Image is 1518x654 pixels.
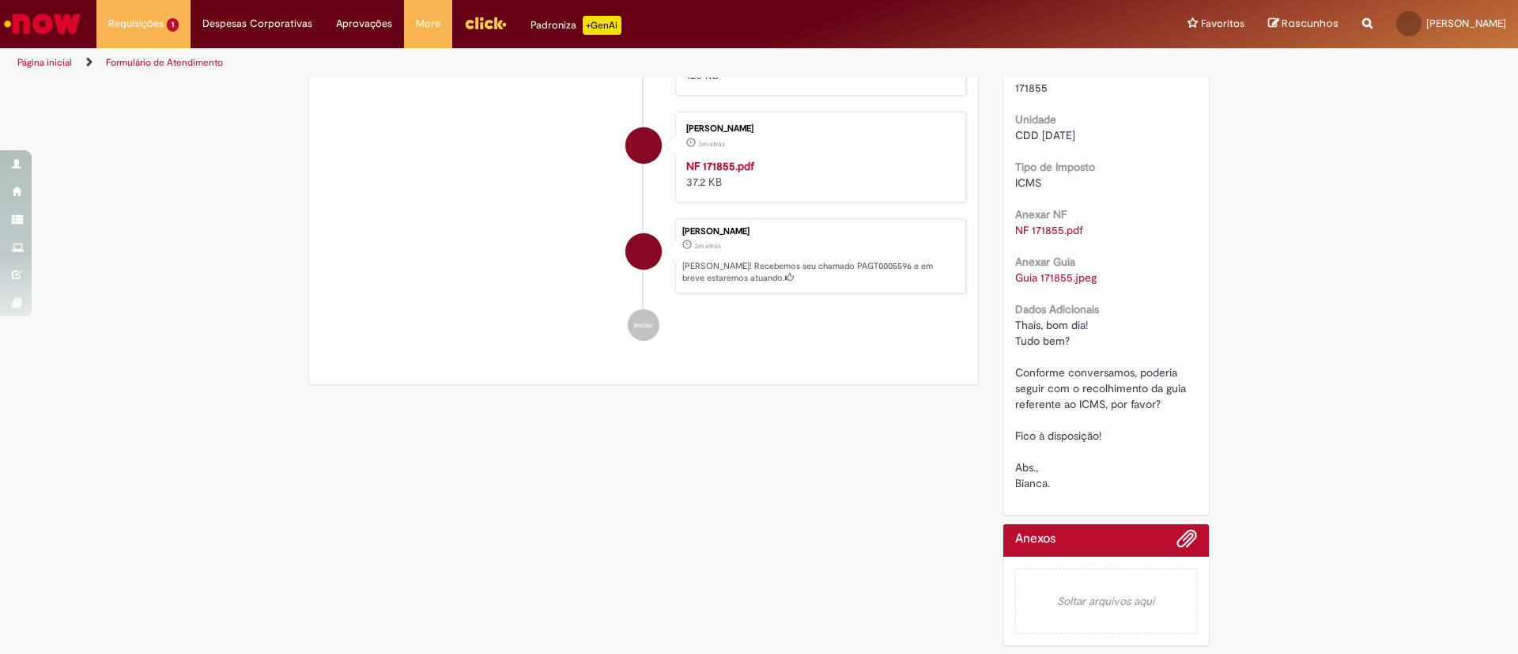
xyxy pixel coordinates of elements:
ul: Trilhas de página [12,48,1000,77]
button: Adicionar anexos [1176,528,1197,557]
span: Favoritos [1201,16,1244,32]
time: 01/10/2025 11:25:29 [698,139,725,149]
img: ServiceNow [2,8,83,40]
span: Aprovações [336,16,392,32]
div: 37.2 KB [686,158,950,190]
span: CDD [DATE] [1015,128,1075,142]
span: [PERSON_NAME] [1426,17,1506,30]
li: Bianca Barbosa Goncalves [321,218,966,294]
div: Bianca Barbosa Goncalves [625,127,662,164]
p: [PERSON_NAME]! Recebemos seu chamado PAGT0005596 e em breve estaremos atuando. [682,260,957,285]
b: Unidade [1015,112,1056,127]
p: +GenAi [583,16,621,35]
span: More [416,16,440,32]
span: Thais, bom dia! Tudo bem? Conforme conversamos, poderia seguir com o recolhimento da guia referen... [1015,318,1189,490]
span: ICMS [1015,176,1041,190]
a: Download de Guia 171855.jpeg [1015,270,1097,285]
time: 01/10/2025 11:25:59 [694,241,721,251]
b: Dados Adicionais [1015,302,1099,316]
h2: Anexos [1015,532,1055,546]
a: Página inicial [17,56,72,69]
div: Padroniza [531,16,621,35]
span: 3m atrás [694,241,721,251]
span: Rascunhos [1282,16,1339,31]
a: Rascunhos [1268,17,1339,32]
b: Nº Nota Fiscal [1015,65,1086,79]
div: [PERSON_NAME] [686,124,950,134]
b: Anexar Guia [1015,255,1075,269]
span: Despesas Corporativas [202,16,312,32]
span: Requisições [108,16,164,32]
span: 1 [167,18,179,32]
a: NF 171855.pdf [686,159,754,173]
b: Anexar NF [1015,207,1067,221]
div: [PERSON_NAME] [682,227,957,236]
em: Soltar arquivos aqui [1015,569,1198,633]
img: click_logo_yellow_360x200.png [464,11,507,35]
span: 171855 [1015,81,1048,95]
span: 3m atrás [698,139,725,149]
b: Tipo de Imposto [1015,160,1095,174]
div: Bianca Barbosa Goncalves [625,233,662,270]
a: Download de NF 171855.pdf [1015,223,1083,237]
a: Formulário de Atendimento [106,56,223,69]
